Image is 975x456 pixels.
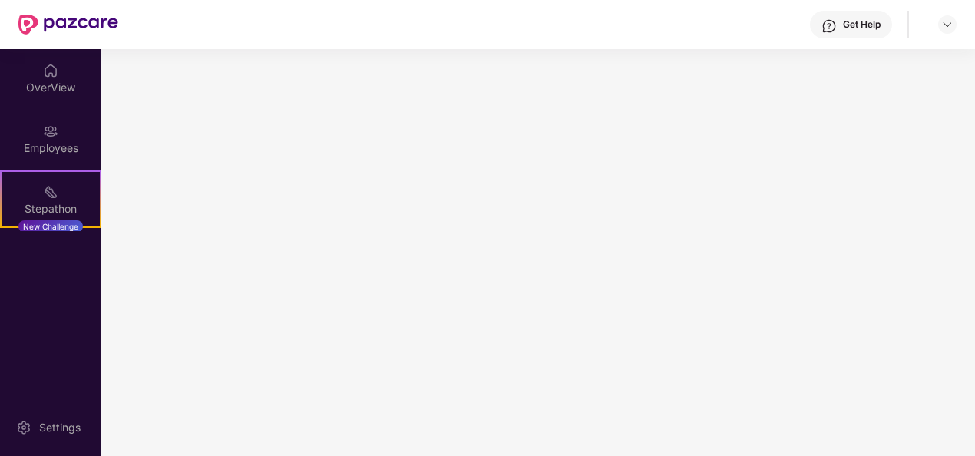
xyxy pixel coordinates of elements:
[43,124,58,139] img: svg+xml;base64,PHN2ZyBpZD0iRW1wbG95ZWVzIiB4bWxucz0iaHR0cDovL3d3dy53My5vcmcvMjAwMC9zdmciIHdpZHRoPS...
[43,184,58,200] img: svg+xml;base64,PHN2ZyB4bWxucz0iaHR0cDovL3d3dy53My5vcmcvMjAwMC9zdmciIHdpZHRoPSIyMSIgaGVpZ2h0PSIyMC...
[43,63,58,78] img: svg+xml;base64,PHN2ZyBpZD0iSG9tZSIgeG1sbnM9Imh0dHA6Ly93d3cudzMub3JnLzIwMDAvc3ZnIiB3aWR0aD0iMjAiIG...
[16,420,31,435] img: svg+xml;base64,PHN2ZyBpZD0iU2V0dGluZy0yMHgyMCIgeG1sbnM9Imh0dHA6Ly93d3cudzMub3JnLzIwMDAvc3ZnIiB3aW...
[18,220,83,233] div: New Challenge
[18,15,118,35] img: New Pazcare Logo
[821,18,837,34] img: svg+xml;base64,PHN2ZyBpZD0iSGVscC0zMngzMiIgeG1sbnM9Imh0dHA6Ly93d3cudzMub3JnLzIwMDAvc3ZnIiB3aWR0aD...
[35,420,85,435] div: Settings
[941,18,954,31] img: svg+xml;base64,PHN2ZyBpZD0iRHJvcGRvd24tMzJ4MzIiIHhtbG5zPSJodHRwOi8vd3d3LnczLm9yZy8yMDAwL3N2ZyIgd2...
[843,18,881,31] div: Get Help
[2,201,100,216] div: Stepathon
